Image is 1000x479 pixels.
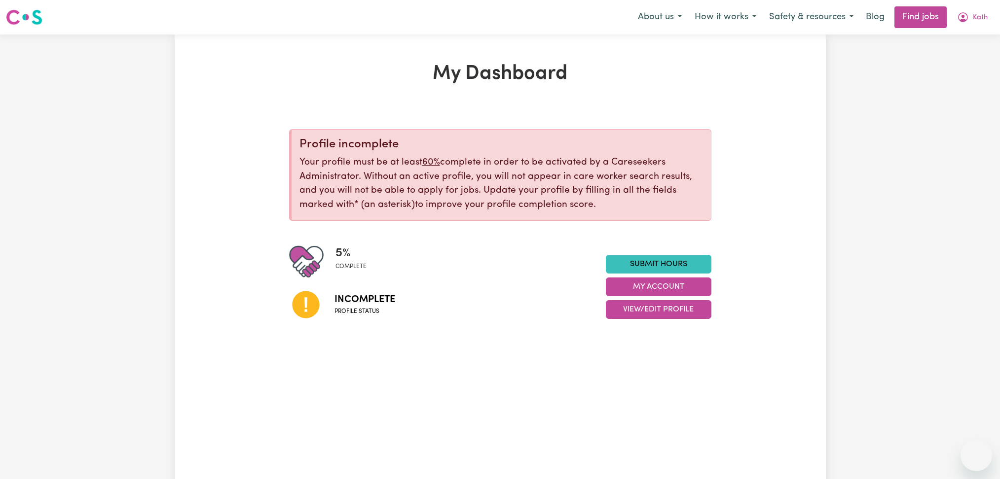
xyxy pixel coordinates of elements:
a: Blog [860,6,890,28]
a: Careseekers logo [6,6,42,29]
span: 5 % [335,244,367,262]
a: Submit Hours [606,255,711,274]
span: an asterisk [354,200,415,209]
span: Incomplete [334,292,395,307]
button: My Account [951,7,994,28]
img: Careseekers logo [6,8,42,26]
div: Profile completeness: 5% [335,244,374,279]
button: My Account [606,277,711,296]
button: How it works [688,7,763,28]
span: Kath [973,12,988,23]
span: Profile status [334,307,395,316]
a: Find jobs [894,6,947,28]
u: 60% [422,158,440,167]
p: Your profile must be at least complete in order to be activated by a Careseekers Administrator. W... [299,156,703,212]
button: About us [631,7,688,28]
div: Profile incomplete [299,137,703,152]
iframe: Button to launch messaging window [961,440,992,471]
button: Safety & resources [763,7,860,28]
h1: My Dashboard [289,62,711,86]
span: complete [335,262,367,271]
button: View/Edit Profile [606,300,711,319]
